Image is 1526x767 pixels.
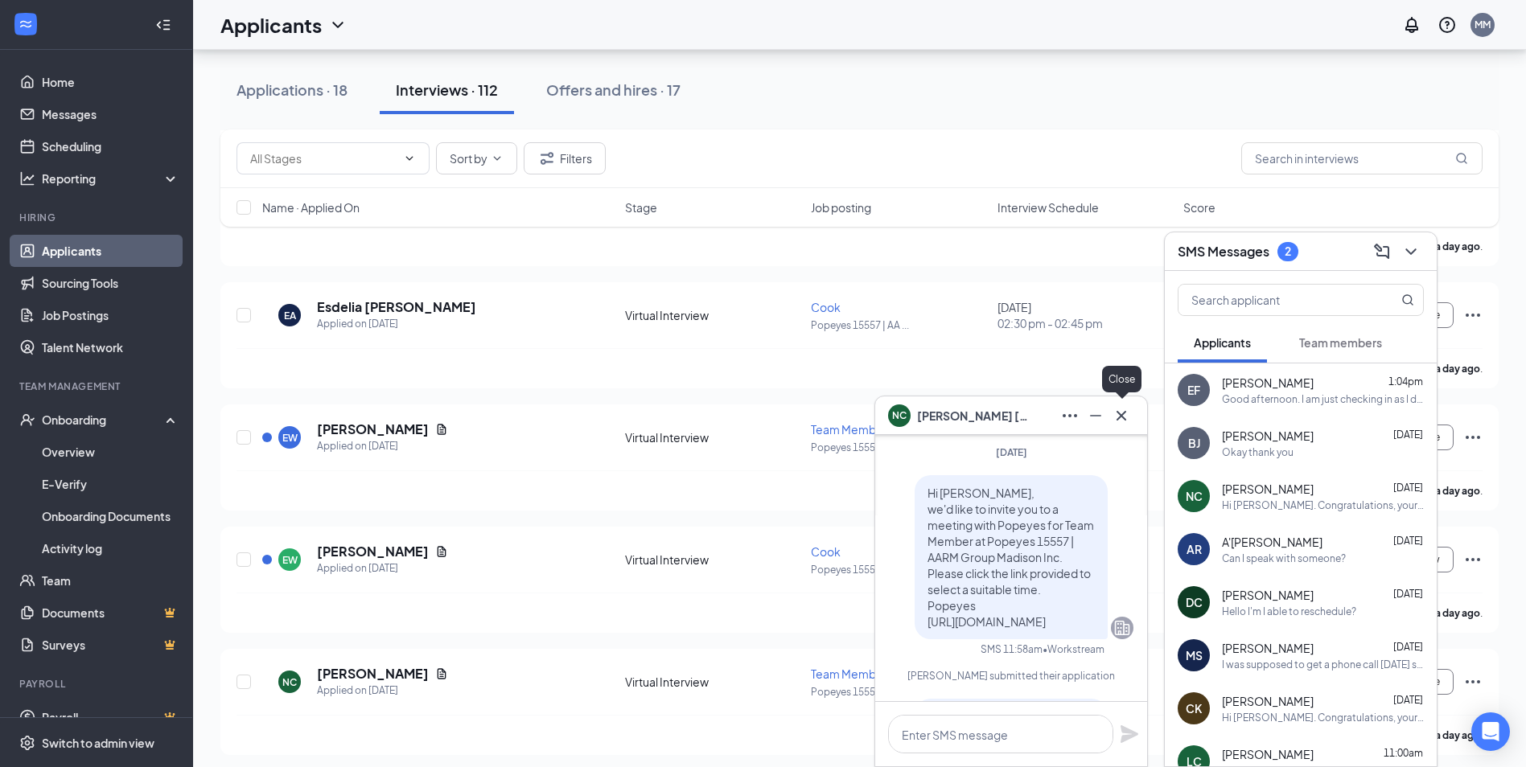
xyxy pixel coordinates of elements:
span: [PERSON_NAME] [1222,375,1314,391]
svg: MagnifyingGlass [1401,293,1414,306]
span: 02:30 pm - 02:45 pm [997,315,1174,331]
div: BJ [1188,435,1200,451]
span: Name · Applied On [262,199,360,215]
div: Onboarding [42,412,166,428]
span: • Workstream [1043,642,1104,656]
span: [DATE] [996,446,1027,458]
a: Onboarding Documents [42,500,179,532]
div: Virtual Interview [625,307,801,323]
b: a day ago [1435,240,1480,252]
button: Plane [1120,724,1139,744]
a: DocumentsCrown [42,597,179,629]
div: Hello I'm I able to reschedule? [1222,605,1356,618]
a: Job Postings [42,299,179,331]
span: Team members [1299,335,1382,350]
div: [DATE] [997,299,1174,331]
div: MS [1186,647,1203,663]
span: Cook [811,544,841,559]
div: I was supposed to get a phone call [DATE] so I could get paperwork for the job. Do you know when ... [1222,658,1424,671]
svg: Ellipses [1463,672,1483,691]
div: 2 [1285,244,1291,258]
a: SurveysCrown [42,629,179,661]
a: E-Verify [42,468,179,500]
div: Switch to admin view [42,735,154,751]
span: [DATE] [1393,641,1423,653]
svg: ComposeMessage [1372,242,1392,261]
span: A'[PERSON_NAME] [1222,534,1322,550]
div: Applied on [DATE] [317,683,448,699]
button: ComposeMessage [1369,239,1395,265]
a: Scheduling [42,130,179,162]
button: ChevronDown [1398,239,1424,265]
span: Sort by [450,153,487,164]
span: [DATE] [1393,694,1423,706]
span: [PERSON_NAME] [1222,587,1314,603]
div: Applied on [DATE] [317,438,448,454]
span: [DATE] [1393,429,1423,441]
span: [PERSON_NAME] [PERSON_NAME] [917,407,1030,425]
span: 11:00am [1384,747,1423,759]
svg: Analysis [19,170,35,187]
div: CK [1186,700,1202,716]
span: Hi [PERSON_NAME], we'd like to invite you to a meeting with Popeyes for Team Member at Popeyes 15... [928,486,1094,629]
span: Interview Schedule [997,199,1099,215]
span: Job posting [811,199,871,215]
div: Applied on [DATE] [317,560,448,576]
span: Cook [811,300,841,314]
div: NC [1186,488,1203,504]
b: a day ago [1435,607,1480,619]
b: a day ago [1435,363,1480,375]
a: Home [42,66,179,98]
b: a day ago [1435,729,1480,741]
span: [PERSON_NAME] [1222,746,1314,762]
svg: ChevronDown [1401,242,1421,261]
span: Applicants [1194,335,1251,350]
h5: [PERSON_NAME] [317,420,429,438]
span: Score [1183,199,1215,215]
div: Hiring [19,211,176,224]
div: Can I speak with someone? [1222,552,1346,565]
div: EW [282,553,298,567]
svg: Collapse [155,17,171,33]
a: Team [42,564,179,597]
div: Reporting [42,170,180,187]
svg: Minimize [1086,406,1105,425]
svg: Filter [537,149,557,168]
input: All Stages [250,150,397,167]
div: Good afternoon. I am just checking in as I did not receive a call [DATE] at 12:30 pm central time... [1222,392,1424,406]
div: Virtual Interview [625,552,801,568]
div: Applied on [DATE] [317,316,476,332]
span: [DATE] [1393,482,1423,494]
div: NC [282,675,297,689]
p: Popeyes 15557 | AA ... [811,441,987,454]
span: [PERSON_NAME] [1222,428,1314,444]
svg: Ellipses [1463,550,1483,569]
div: Hi [PERSON_NAME]. Congratulations, your meeting with [PERSON_NAME] for Team Member at Popeyes 155... [1222,711,1424,724]
div: EF [1187,382,1200,398]
div: EA [284,309,296,322]
svg: Document [435,423,448,436]
h1: Applicants [220,11,322,39]
div: Close [1102,366,1141,392]
button: Minimize [1083,403,1109,429]
span: 1:04pm [1388,375,1423,388]
b: a day ago [1435,485,1480,497]
a: Overview [42,436,179,468]
svg: ChevronDown [403,152,416,165]
div: EW [282,431,298,445]
div: Applications · 18 [237,80,348,100]
h5: Esdelia [PERSON_NAME] [317,298,476,316]
button: Filter Filters [524,142,606,174]
div: Interviews · 112 [396,80,498,100]
h3: SMS Messages [1178,243,1269,260]
svg: Document [435,667,448,680]
a: Messages [42,98,179,130]
span: Stage [625,199,657,215]
h5: [PERSON_NAME] [317,543,429,560]
span: Team Member [811,422,887,437]
svg: Document [435,545,448,558]
svg: ChevronDown [328,15,348,35]
span: [PERSON_NAME] [1222,640,1314,656]
div: SMS 11:58am [981,642,1043,656]
button: Sort byChevronDown [436,142,517,174]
